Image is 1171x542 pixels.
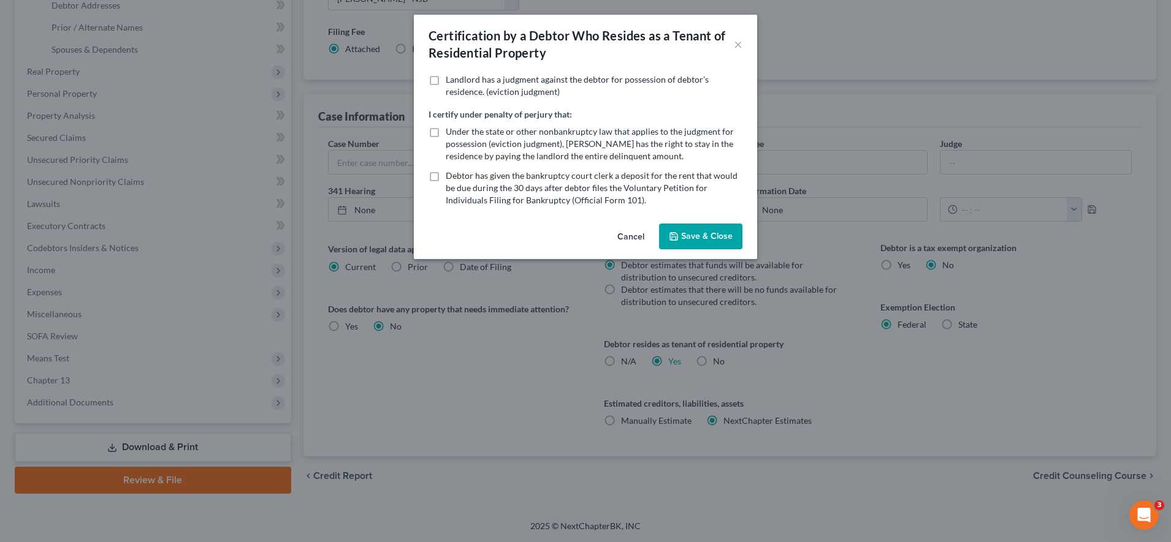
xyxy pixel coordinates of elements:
[446,126,734,161] span: Under the state or other nonbankruptcy law that applies to the judgment for possession (eviction ...
[1129,500,1159,530] iframe: Intercom live chat
[659,224,742,249] button: Save & Close
[429,108,572,121] label: I certify under penalty of perjury that:
[734,37,742,51] button: ×
[446,170,738,205] span: Debtor has given the bankruptcy court clerk a deposit for the rent that would be due during the 3...
[608,225,654,249] button: Cancel
[429,27,734,61] div: Certification by a Debtor Who Resides as a Tenant of Residential Property
[1154,500,1164,510] span: 3
[446,74,709,97] span: Landlord has a judgment against the debtor for possession of debtor’s residence. (eviction judgment)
